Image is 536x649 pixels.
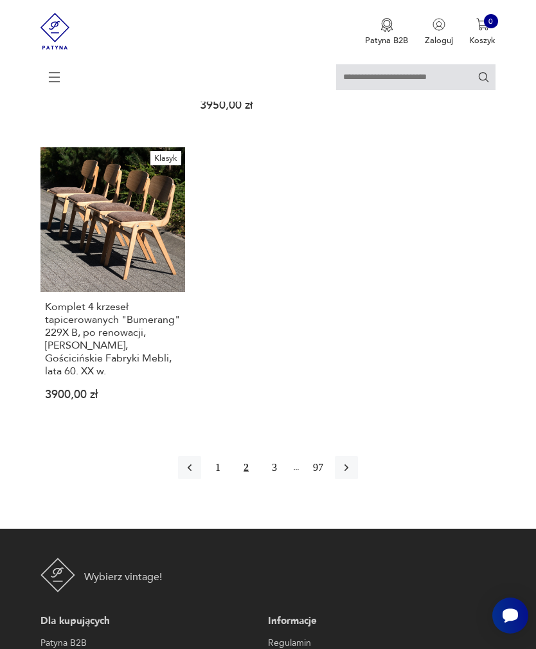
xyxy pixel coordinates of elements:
button: 97 [307,456,330,479]
h3: Komplet 4 krzeseł tapicerowanych "Bumerang" 229X B, po renowacji, [PERSON_NAME], Gościcińskie Fab... [45,300,181,378]
img: Patyna - sklep z meblami i dekoracjami vintage [40,558,75,592]
p: Informacje [268,614,490,629]
button: Zaloguj [425,18,453,46]
button: 3 [263,456,286,479]
div: 0 [484,14,498,28]
img: Ikona medalu [380,18,393,32]
p: Zaloguj [425,35,453,46]
button: 0Koszyk [469,18,496,46]
p: Koszyk [469,35,496,46]
button: 2 [235,456,258,479]
iframe: Smartsupp widget button [492,598,528,634]
p: 3950,00 zł [200,101,335,111]
p: Patyna B2B [365,35,408,46]
img: Ikonka użytkownika [433,18,445,31]
a: KlasykKomplet 4 krzeseł tapicerowanych "Bumerang" 229X B, po renowacji, R.Kulm, Gościcińskie Fabr... [40,147,186,420]
img: Ikona koszyka [476,18,489,31]
a: Ikona medaluPatyna B2B [365,18,408,46]
p: 3900,00 zł [45,390,181,400]
p: Wybierz vintage! [84,569,162,585]
p: Dla kupujących [40,614,263,629]
button: Patyna B2B [365,18,408,46]
button: Szukaj [478,71,490,83]
button: 1 [206,456,229,479]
